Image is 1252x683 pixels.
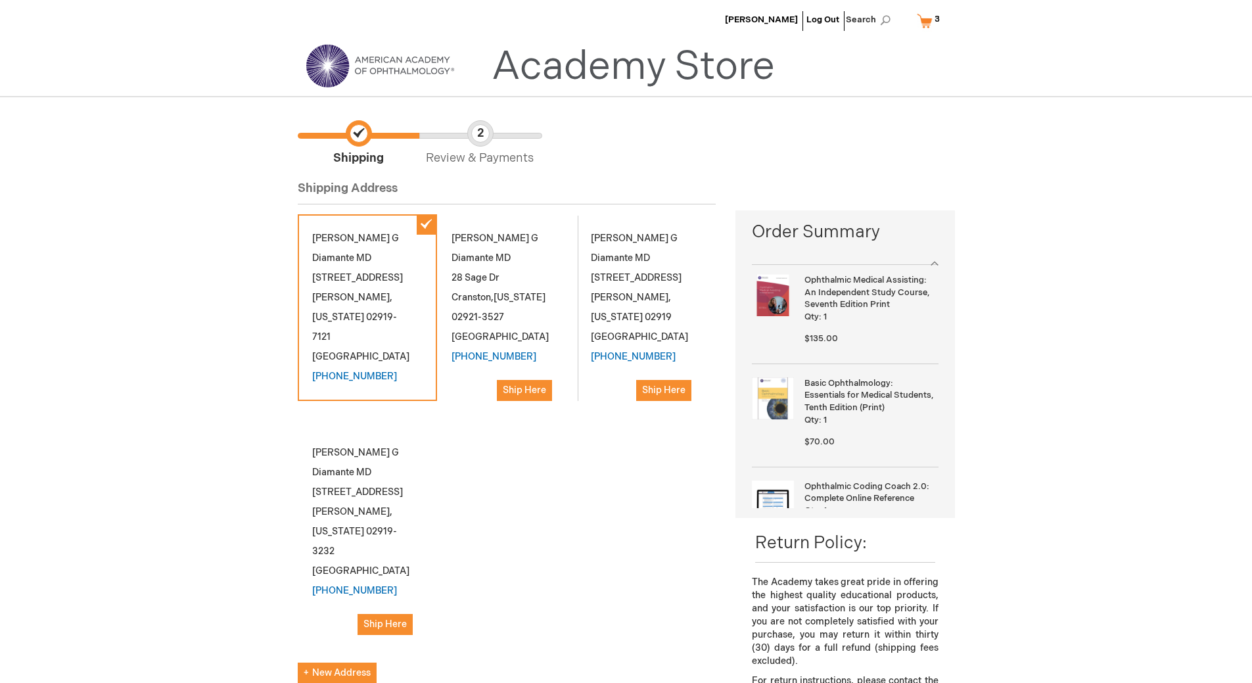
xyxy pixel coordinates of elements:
[452,351,536,362] a: [PHONE_NUMBER]
[935,14,940,24] span: 3
[591,351,676,362] a: [PHONE_NUMBER]
[804,274,935,311] strong: Ophthalmic Medical Assisting: An Independent Study Course, Seventh Edition Print
[823,415,827,425] span: 1
[823,312,827,322] span: 1
[312,585,397,596] a: [PHONE_NUMBER]
[591,312,643,323] span: [US_STATE]
[725,14,798,25] a: [PERSON_NAME]
[823,506,827,516] span: 1
[668,292,671,303] span: ,
[804,506,819,516] span: Qty
[752,274,794,316] img: Ophthalmic Medical Assisting: An Independent Study Course, Seventh Edition Print
[390,292,392,303] span: ,
[363,619,407,630] span: Ship Here
[846,7,896,33] span: Search
[636,380,691,401] button: Ship Here
[804,415,819,425] span: Qty
[752,481,794,523] img: Ophthalmic Coding Coach 2.0: Complete Online Reference
[494,292,545,303] span: [US_STATE]
[419,120,541,167] span: Review & Payments
[304,667,371,678] span: New Address
[312,312,364,323] span: [US_STATE]
[804,436,835,447] span: $70.00
[804,333,838,344] span: $135.00
[804,312,819,322] span: Qty
[576,214,716,415] div: [PERSON_NAME] G Diamante MD [STREET_ADDRESS] [PERSON_NAME] 02919 [GEOGRAPHIC_DATA]
[755,533,867,553] span: Return Policy:
[497,380,552,401] button: Ship Here
[752,220,938,251] span: Order Summary
[298,214,437,401] div: [PERSON_NAME] G Diamante MD [STREET_ADDRESS] [PERSON_NAME] 02919-7121 [GEOGRAPHIC_DATA]
[804,377,935,414] strong: Basic Ophthalmology: Essentials for Medical Students, Tenth Edition (Print)
[752,377,794,419] img: Basic Ophthalmology: Essentials for Medical Students, Tenth Edition (Print)
[390,506,392,517] span: ,
[492,43,775,91] a: Academy Store
[491,292,494,303] span: ,
[298,180,716,204] div: Shipping Address
[503,385,546,396] span: Ship Here
[806,14,839,25] a: Log Out
[312,526,364,537] span: [US_STATE]
[804,481,935,505] strong: Ophthalmic Coding Coach 2.0: Complete Online Reference
[312,371,397,382] a: [PHONE_NUMBER]
[358,614,413,635] button: Ship Here
[437,214,576,415] div: [PERSON_NAME] G Diamante MD 28 Sage Dr Cranston 02921-3527 [GEOGRAPHIC_DATA]
[642,385,685,396] span: Ship Here
[298,429,437,649] div: [PERSON_NAME] G Diamante MD [STREET_ADDRESS] [PERSON_NAME] 02919-3232 [GEOGRAPHIC_DATA]
[752,576,938,668] p: The Academy takes great pride in offering the highest quality educational products, and your sati...
[914,9,948,32] a: 3
[298,120,419,167] span: Shipping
